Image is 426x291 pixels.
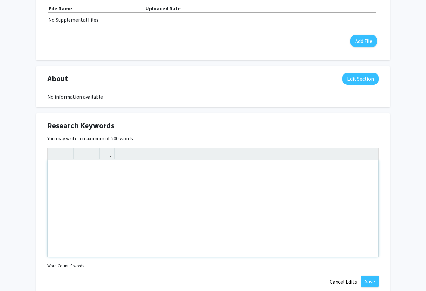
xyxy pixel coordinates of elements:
[361,276,379,287] button: Save
[5,262,27,286] iframe: Chat
[47,134,134,142] label: You may write a maximum of 200 words:
[48,16,378,24] div: No Supplemental Files
[366,148,377,159] button: Fullscreen
[116,148,127,159] button: Insert Image
[350,35,377,47] button: Add File
[326,276,361,288] button: Cancel Edits
[172,148,183,159] button: Insert horizontal rule
[47,120,115,131] span: Research Keywords
[60,148,72,159] button: Emphasis (Ctrl + I)
[87,148,98,159] button: Subscript
[145,5,181,12] b: Uploaded Date
[47,263,84,269] small: Word Count: 0 words
[47,73,68,84] span: About
[49,5,72,12] b: File Name
[75,148,87,159] button: Superscript
[48,160,378,257] div: Note to users with screen readers: Please deactivate our accessibility plugin for this page as it...
[131,148,142,159] button: Unordered list
[157,148,168,159] button: Remove format
[342,73,379,85] button: Edit About
[101,148,113,159] button: Link
[49,148,60,159] button: Strong (Ctrl + B)
[47,93,379,101] div: No information available
[142,148,153,159] button: Ordered list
